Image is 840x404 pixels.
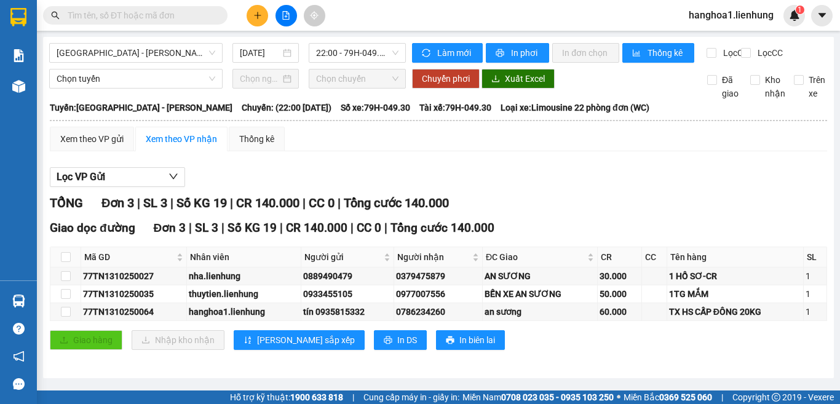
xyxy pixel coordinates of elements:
[486,43,549,63] button: printerIn phơi
[384,221,387,235] span: |
[624,390,712,404] span: Miền Bắc
[282,11,290,20] span: file-add
[170,196,173,210] span: |
[806,305,825,319] div: 1
[772,393,780,402] span: copyright
[396,305,480,319] div: 0786234260
[50,103,232,113] b: Tuyến: [GEOGRAPHIC_DATA] - [PERSON_NAME]
[804,247,827,267] th: SL
[304,5,325,26] button: aim
[303,305,392,319] div: tín 0935815332
[234,330,365,350] button: sort-ascending[PERSON_NAME] sắp xếp
[187,247,301,267] th: Nhân viên
[485,305,595,319] div: an sương
[195,221,218,235] span: SL 3
[679,7,783,23] span: hanghoa1.lienhung
[412,69,480,89] button: Chuyển phơi
[806,269,825,283] div: 1
[316,44,398,62] span: 22:00 - 79H-049.30
[137,196,140,210] span: |
[496,49,506,58] span: printer
[50,221,135,235] span: Giao dọc đường
[244,336,252,346] span: sort-ascending
[304,250,381,264] span: Người gửi
[390,221,494,235] span: Tổng cước 140.000
[83,287,184,301] div: 77TN1310250035
[501,392,614,402] strong: 0708 023 035 - 0935 103 250
[143,196,167,210] span: SL 3
[632,49,643,58] span: bar-chart
[352,390,354,404] span: |
[486,250,585,264] span: ĐC Giao
[189,305,298,319] div: hanghoa1.lienhung
[242,101,331,114] span: Chuyến: (22:00 [DATE])
[600,269,640,283] div: 30.000
[12,295,25,307] img: warehouse-icon
[50,167,185,187] button: Lọc VP Gửi
[384,336,392,346] span: printer
[600,287,640,301] div: 50.000
[13,351,25,362] span: notification
[81,285,187,303] td: 77TN1310250035
[303,287,392,301] div: 0933455105
[239,132,274,146] div: Thống kê
[303,196,306,210] span: |
[412,43,483,63] button: syncLàm mới
[12,80,25,93] img: warehouse-icon
[669,269,801,283] div: 1 HỒ SƠ-CR
[189,221,192,235] span: |
[230,196,233,210] span: |
[717,73,743,100] span: Đã giao
[811,5,833,26] button: caret-down
[344,196,449,210] span: Tổng cước 140.000
[189,287,298,301] div: thuytien.lienhung
[176,196,227,210] span: Số KG 19
[760,73,790,100] span: Kho nhận
[485,269,595,283] div: AN SƯƠNG
[806,287,825,301] div: 1
[436,330,505,350] button: printerIn biên lai
[60,132,124,146] div: Xem theo VP gửi
[642,247,667,267] th: CC
[81,267,187,285] td: 77TN1310250027
[247,5,268,26] button: plus
[341,101,410,114] span: Số xe: 79H-049.30
[798,6,802,14] span: 1
[84,250,174,264] span: Mã GD
[374,330,427,350] button: printerIn DS
[13,378,25,390] span: message
[338,196,341,210] span: |
[600,305,640,319] div: 60.000
[419,101,491,114] span: Tài xế: 79H-049.30
[253,11,262,20] span: plus
[437,46,473,60] span: Làm mới
[485,287,595,301] div: BẾN XE AN SƯƠNG
[648,46,684,60] span: Thống kê
[132,330,224,350] button: downloadNhập kho nhận
[491,74,500,84] span: download
[617,395,620,400] span: ⚪️
[396,287,480,301] div: 0977007556
[481,69,555,89] button: downloadXuất Excel
[659,392,712,402] strong: 0369 525 060
[422,49,432,58] span: sync
[501,101,649,114] span: Loại xe: Limousine 22 phòng đơn (WC)
[357,221,381,235] span: CC 0
[275,5,297,26] button: file-add
[13,323,25,335] span: question-circle
[721,390,723,404] span: |
[446,336,454,346] span: printer
[51,11,60,20] span: search
[552,43,619,63] button: In đơn chọn
[57,69,215,88] span: Chọn tuyến
[10,8,26,26] img: logo-vxr
[316,69,398,88] span: Chọn chuyến
[230,390,343,404] span: Hỗ trợ kỹ thuật:
[363,390,459,404] span: Cung cấp máy in - giấy in:
[505,72,545,85] span: Xuất Excel
[351,221,354,235] span: |
[240,72,280,85] input: Chọn ngày
[667,247,804,267] th: Tên hàng
[309,196,335,210] span: CC 0
[396,269,480,283] div: 0379475879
